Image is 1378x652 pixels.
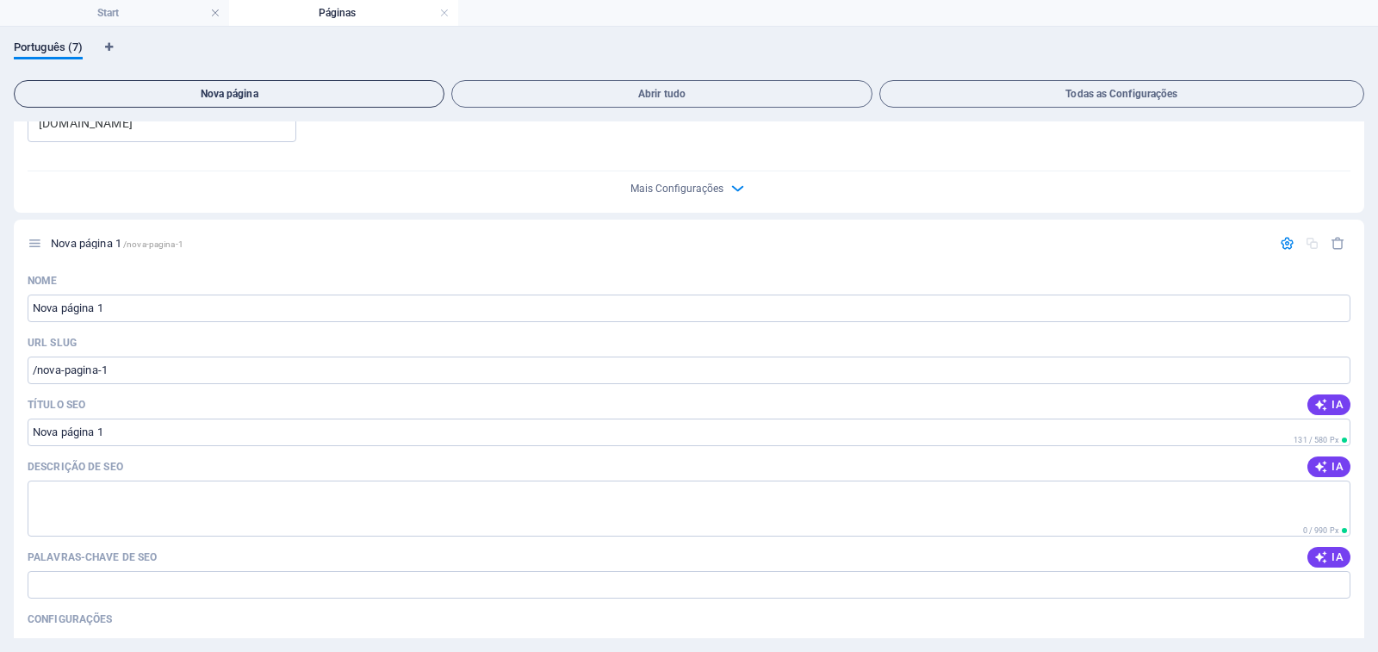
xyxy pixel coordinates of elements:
span: IA [1314,398,1344,412]
textarea: O texto nos resultados da pesquisa e nas redes sociais O texto nos resultados da pesquisa e nas r... [28,481,1350,537]
span: 0 / 990 Px [1303,526,1338,535]
input: Última parte da URL para esta página Última parte da URL para esta página [28,357,1350,384]
div: Nova página 1/nova-pagina-1 [46,238,1271,249]
label: O texto nos resultados da pesquisa e nas redes sociais [28,460,123,474]
button: Mais Configurações [679,178,699,199]
p: Título SEO [28,398,85,412]
div: [DOMAIN_NAME] [39,114,285,132]
span: Abrir tudo [459,89,864,99]
p: Descrição de SEO [28,460,123,474]
span: Nova página [22,89,437,99]
label: Última parte da URL para esta página [28,336,77,350]
span: IA [1314,550,1344,564]
h4: Páginas [229,3,458,22]
span: Clique para abrir a página [51,237,183,250]
button: IA [1307,547,1350,568]
div: Guia de Idiomas [14,40,1364,73]
span: Comprimento de pixel calculado nos resultados da pesquisa [1290,434,1350,446]
label: O título da página nos resultados da pesquisa e nas guias do navegador [28,398,85,412]
div: Remover [1331,236,1345,251]
button: Nova página [14,80,444,108]
button: IA [1307,394,1350,415]
span: IA [1314,460,1344,474]
div: Configurações [1280,236,1294,251]
span: Português (7) [14,37,83,61]
p: URL SLUG [28,336,77,350]
span: 131 / 580 Px [1294,436,1338,444]
button: Todas as Configurações [879,80,1364,108]
p: Nome [28,274,57,288]
span: Mais Configurações [630,183,723,195]
button: IA [1307,456,1350,477]
p: Configurações [28,612,112,626]
button: Abrir tudo [451,80,872,108]
p: Palavras-chave de SEO [28,550,157,564]
span: Todas as Configurações [887,89,1356,99]
input: O título da página nos resultados da pesquisa e nas guias do navegador O título da página nos res... [28,419,1350,446]
span: /nova-pagina-1 [123,239,183,249]
span: Comprimento de pixel calculado nos resultados da pesquisa [1300,525,1350,537]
